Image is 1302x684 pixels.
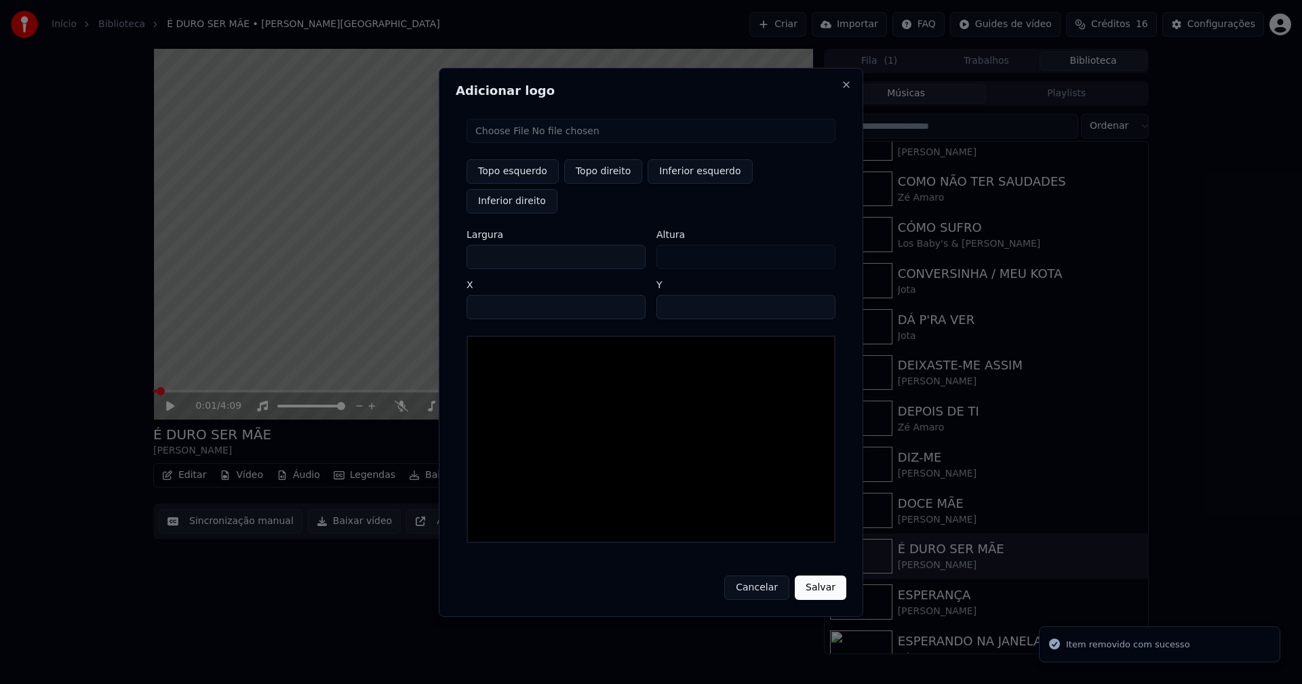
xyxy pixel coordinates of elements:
button: Topo esquerdo [467,159,559,184]
label: Altura [656,230,835,239]
button: Inferior esquerdo [648,159,752,184]
button: Topo direito [564,159,642,184]
button: Inferior direito [467,189,557,214]
button: Cancelar [724,576,789,600]
label: Y [656,280,835,289]
label: X [467,280,646,289]
button: Salvar [795,576,846,600]
h2: Adicionar logo [456,85,846,97]
label: Largura [467,230,646,239]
